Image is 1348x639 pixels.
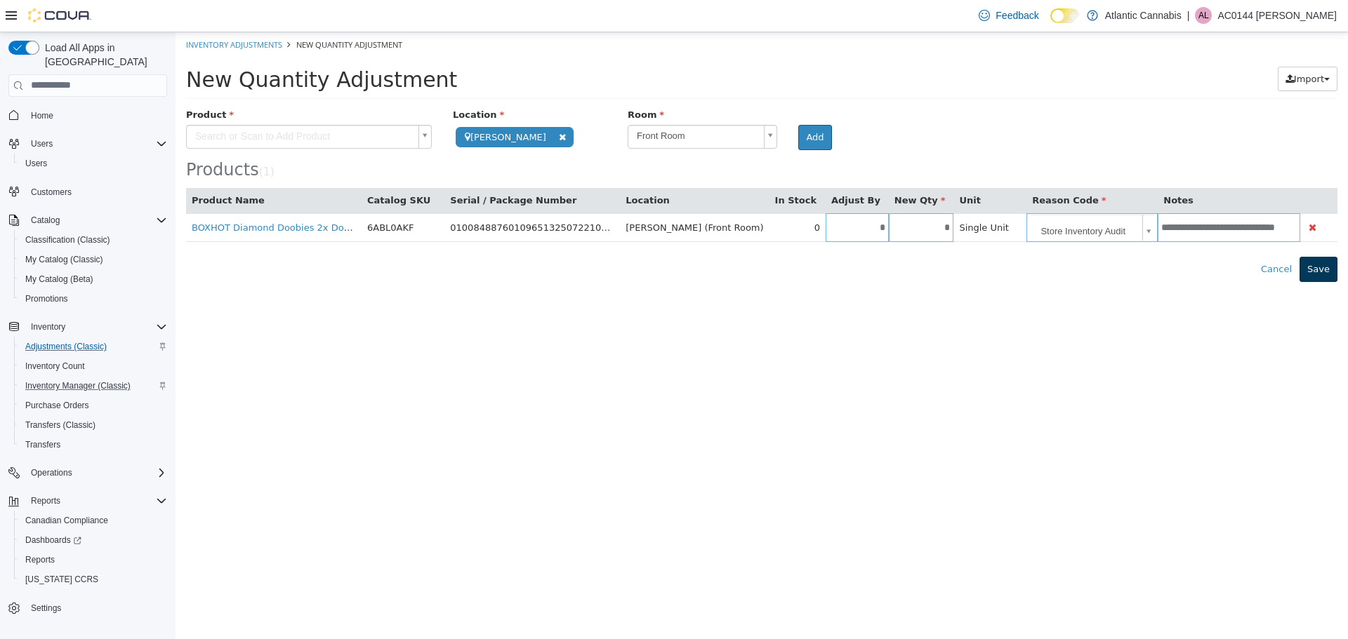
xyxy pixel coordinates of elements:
button: Catalog [3,210,173,230]
button: Classification (Classic) [14,230,173,250]
span: 1 [88,133,95,146]
span: Inventory Count [25,361,85,372]
p: | [1187,7,1190,24]
span: Feedback [996,8,1038,22]
a: Promotions [20,290,74,307]
span: Single Unit [784,190,833,201]
span: Transfers (Classic) [25,419,95,431]
span: My Catalog (Classic) [25,254,103,265]
span: Transfers [25,439,60,450]
button: Location [450,161,496,175]
button: Cancel [1078,224,1124,250]
a: Dashboards [20,532,87,549]
button: [US_STATE] CCRS [14,570,173,589]
a: Classification (Classic) [20,231,116,248]
button: Transfers (Classic) [14,415,173,435]
span: Canadian Compliance [20,512,167,529]
a: Canadian Compliance [20,512,114,529]
button: Inventory Count [14,356,173,376]
span: Search or Scan to Add Product [11,93,237,116]
p: Atlantic Cannabis [1105,7,1182,24]
p: AC0144 [PERSON_NAME] [1217,7,1337,24]
button: Promotions [14,289,173,309]
span: Users [25,135,167,152]
span: Purchase Orders [25,400,89,411]
span: Transfers [20,436,167,453]
button: Add [623,93,656,118]
button: My Catalog (Classic) [14,250,173,269]
button: Purchase Orders [14,396,173,415]
span: Reason Code [857,163,930,173]
button: Reports [25,492,66,509]
button: Delete Product [1130,187,1144,203]
div: AC0144 Lawrenson Dennis [1195,7,1212,24]
button: Unit [784,161,807,175]
span: Adjustments (Classic) [25,341,107,352]
button: Import [1102,34,1162,60]
td: 01008488760109651325072210ME250011098 [269,181,444,210]
td: 0 [594,181,650,210]
span: Dashboards [25,534,81,546]
span: [PERSON_NAME] (Front Room) [450,190,588,201]
span: Adjustments (Classic) [20,338,167,355]
a: Dashboards [14,530,173,550]
a: Search or Scan to Add Product [11,93,256,116]
button: Operations [25,464,78,481]
span: Reports [31,495,60,506]
span: Transfers (Classic) [20,417,167,433]
span: Classification (Classic) [25,234,110,245]
span: Reports [25,554,55,565]
button: Serial / Package Number [275,161,404,175]
span: Room [452,77,489,88]
button: Customers [3,182,173,202]
a: Inventory Manager (Classic) [20,377,136,394]
button: In Stock [600,161,644,175]
a: My Catalog (Classic) [20,251,109,268]
button: Adjustments (Classic) [14,337,173,356]
button: Inventory [25,318,71,335]
button: Save [1124,224,1162,250]
a: Transfers (Classic) [20,417,101,433]
a: Inventory Count [20,358,91,375]
span: Front Room [453,93,583,115]
span: Washington CCRS [20,571,167,588]
a: Feedback [973,1,1044,29]
span: Users [25,158,47,169]
button: Reports [3,491,173,511]
span: Classification (Classic) [20,231,167,248]
button: Catalog SKU [192,161,258,175]
span: Canadian Compliance [25,515,108,526]
span: Store Inventory Audit [854,182,961,210]
button: Operations [3,463,173,483]
a: Home [25,107,59,124]
span: Import [1118,41,1149,52]
span: Promotions [20,290,167,307]
button: Canadian Compliance [14,511,173,530]
button: Users [3,134,173,154]
span: My Catalog (Beta) [20,271,167,288]
span: Reports [20,551,167,568]
button: Transfers [14,435,173,455]
span: AL [1198,7,1209,24]
span: Inventory [31,321,65,332]
td: 6ABL0AKF [186,181,269,210]
span: [PERSON_NAME] [280,95,398,115]
a: [US_STATE] CCRS [20,571,104,588]
a: BOXHOT Diamond Doobies 2x Double Trifecta Infused Pre-Roll - 6 x 0.5g [16,190,345,201]
span: Customers [31,187,72,198]
span: New Quantity Adjustment [11,35,282,60]
span: Inventory Manager (Classic) [20,377,167,394]
span: New Quantity Adjustment [121,7,227,18]
span: Load All Apps in [GEOGRAPHIC_DATA] [39,41,167,69]
button: Product Name [16,161,92,175]
button: Inventory [3,317,173,337]
span: Promotions [25,293,68,304]
input: Dark Mode [1050,8,1080,23]
span: Home [25,107,167,124]
a: Purchase Orders [20,397,95,414]
span: Catalog [25,212,167,229]
span: Catalog [31,215,60,226]
span: Product [11,77,58,88]
span: Location [277,77,329,88]
span: My Catalog (Beta) [25,274,93,285]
